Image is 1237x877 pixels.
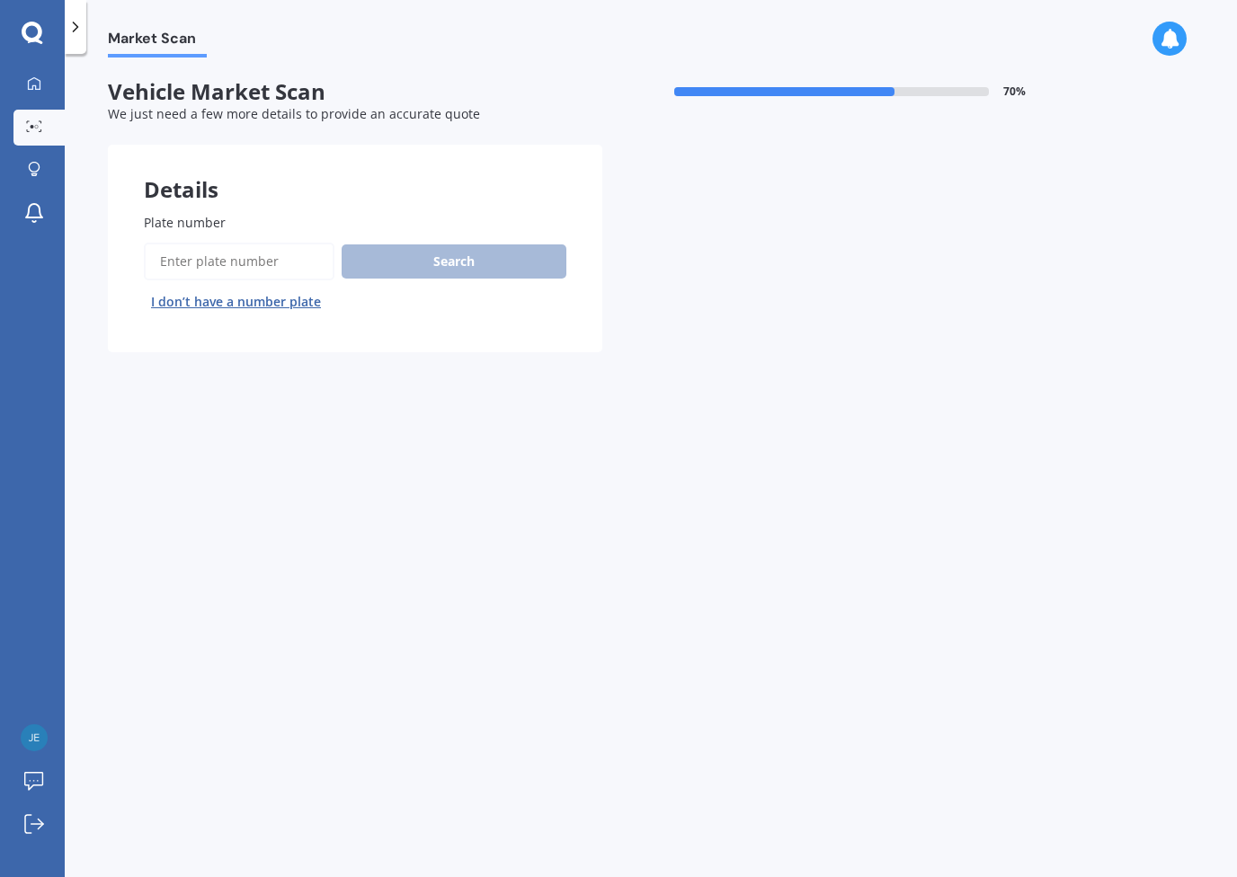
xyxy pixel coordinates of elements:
[21,724,48,751] img: 0adbc51ecf2d949c90635ee16ad69add
[108,105,480,122] span: We just need a few more details to provide an accurate quote
[108,79,602,105] span: Vehicle Market Scan
[108,30,207,54] span: Market Scan
[144,288,328,316] button: I don’t have a number plate
[1003,85,1026,98] span: 70 %
[144,243,334,280] input: Enter plate number
[144,214,226,231] span: Plate number
[108,145,602,199] div: Details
